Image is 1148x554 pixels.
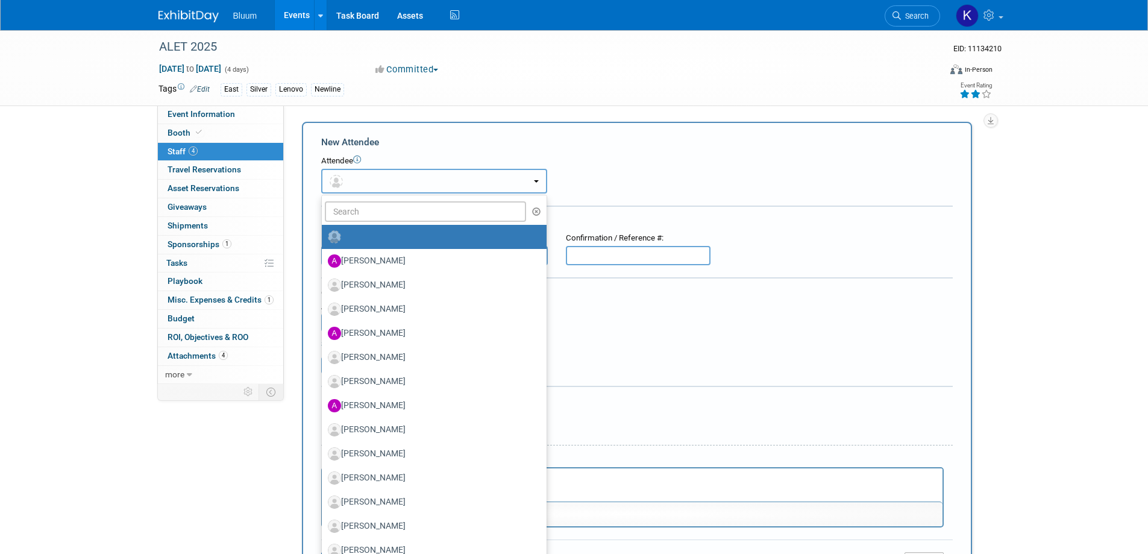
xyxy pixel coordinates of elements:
[275,83,307,96] div: Lenovo
[190,85,210,93] a: Edit
[224,66,249,74] span: (4 days)
[321,288,953,299] div: Cost:
[158,198,283,216] a: Giveaways
[168,332,248,342] span: ROI, Objectives & ROO
[328,496,341,509] img: Associate-Profile-5.png
[956,4,979,27] img: Kellie Noller
[328,447,341,461] img: Associate-Profile-5.png
[328,375,341,388] img: Associate-Profile-5.png
[168,128,204,137] span: Booth
[328,471,341,485] img: Associate-Profile-5.png
[168,146,198,156] span: Staff
[311,83,344,96] div: Newline
[158,254,283,272] a: Tasks
[328,520,341,533] img: Associate-Profile-5.png
[233,11,257,20] span: Bluum
[196,129,202,136] i: Booth reservation complete
[158,291,283,309] a: Misc. Expenses & Credits1
[158,366,283,384] a: more
[328,348,535,367] label: [PERSON_NAME]
[155,36,922,58] div: ALET 2025
[168,183,239,193] span: Asset Reservations
[246,83,271,96] div: Silver
[158,236,283,254] a: Sponsorships1
[321,136,953,149] div: New Attendee
[184,64,196,74] span: to
[959,83,992,89] div: Event Rating
[321,395,953,407] div: Misc. Attachments & Notes
[322,468,943,502] iframe: Rich Text Area
[168,351,228,360] span: Attachments
[158,347,283,365] a: Attachments4
[321,215,953,227] div: Registration / Ticket Info (optional)
[953,44,1002,53] span: Event ID: 11134210
[168,109,235,119] span: Event Information
[158,329,283,347] a: ROI, Objectives & ROO
[328,279,341,292] img: Associate-Profile-5.png
[158,161,283,179] a: Travel Reservations
[325,201,527,222] input: Search
[168,221,208,230] span: Shipments
[158,124,283,142] a: Booth
[259,384,283,400] td: Toggle Event Tabs
[158,180,283,198] a: Asset Reservations
[168,202,207,212] span: Giveaways
[321,156,953,167] div: Attendee
[158,83,210,96] td: Tags
[885,5,940,27] a: Search
[328,399,341,412] img: A.jpg
[950,65,962,74] img: Format-Inperson.png
[328,327,341,340] img: A.jpg
[265,295,274,304] span: 1
[328,275,535,295] label: [PERSON_NAME]
[328,372,535,391] label: [PERSON_NAME]
[328,300,535,319] label: [PERSON_NAME]
[328,324,535,343] label: [PERSON_NAME]
[328,251,535,271] label: [PERSON_NAME]
[328,420,535,439] label: [PERSON_NAME]
[328,493,535,512] label: [PERSON_NAME]
[168,295,274,304] span: Misc. Expenses & Credits
[328,517,535,536] label: [PERSON_NAME]
[328,303,341,316] img: Associate-Profile-5.png
[166,258,187,268] span: Tasks
[371,63,443,76] button: Committed
[566,233,710,244] div: Confirmation / Reference #:
[328,396,535,415] label: [PERSON_NAME]
[168,313,195,323] span: Budget
[165,370,184,379] span: more
[168,239,231,249] span: Sponsorships
[158,217,283,235] a: Shipments
[328,230,341,244] img: Unassigned-User-Icon.png
[869,63,993,81] div: Event Format
[328,444,535,464] label: [PERSON_NAME]
[328,423,341,436] img: Associate-Profile-5.png
[158,272,283,291] a: Playbook
[158,310,283,328] a: Budget
[328,351,341,364] img: Associate-Profile-5.png
[158,105,283,124] a: Event Information
[321,454,944,465] div: Notes
[901,11,929,20] span: Search
[964,65,993,74] div: In-Person
[221,83,242,96] div: East
[328,254,341,268] img: A.jpg
[158,10,219,22] img: ExhibitDay
[328,468,535,488] label: [PERSON_NAME]
[222,239,231,248] span: 1
[158,143,283,161] a: Staff4
[219,351,228,360] span: 4
[158,63,222,74] span: [DATE] [DATE]
[168,165,241,174] span: Travel Reservations
[238,384,259,400] td: Personalize Event Tab Strip
[189,146,198,156] span: 4
[168,276,202,286] span: Playbook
